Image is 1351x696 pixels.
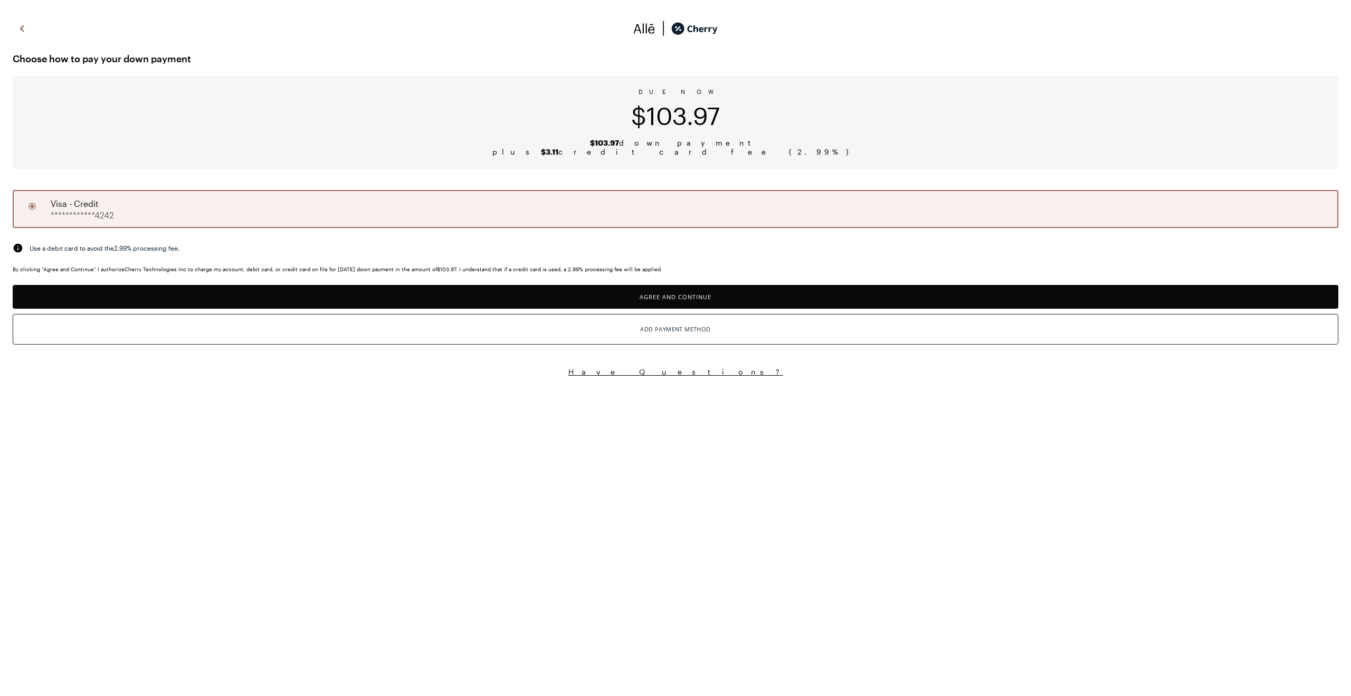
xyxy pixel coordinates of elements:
[30,243,179,253] span: Use a debit card to avoid the 2.99 % processing fee.
[541,147,558,156] b: $3.11
[16,21,28,36] img: svg%3e
[51,197,99,210] span: visa - credit
[639,88,713,95] span: DUE NOW
[590,138,762,147] span: down payment
[492,147,859,156] span: plus credit card fee ( 2.99 %)
[633,21,655,36] img: svg%3e
[13,314,1338,345] button: Add Payment Method
[631,101,720,130] span: $103.97
[13,266,1338,272] div: By clicking "Agree and Continue" I authorize Cherry Technologies Inc. to charge my account, debit...
[655,21,671,36] img: svg%3e
[13,243,23,253] img: svg%3e
[671,21,718,36] img: cherry_black_logo-DrOE_MJI.svg
[13,367,1338,377] button: Have Questions?
[13,50,1338,67] span: Choose how to pay your down payment
[590,138,619,147] b: $103.97
[13,285,1338,309] button: Agree and Continue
